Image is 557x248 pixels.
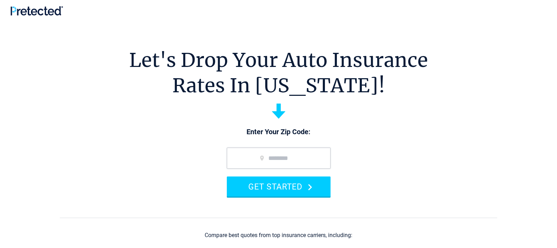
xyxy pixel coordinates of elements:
[220,127,338,137] p: Enter Your Zip Code:
[227,148,331,169] input: zip code
[227,176,331,197] button: GET STARTED
[11,6,63,15] img: Pretected Logo
[129,48,428,98] h1: Let's Drop Your Auto Insurance Rates In [US_STATE]!
[205,232,352,238] div: Compare best quotes from top insurance carriers, including:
